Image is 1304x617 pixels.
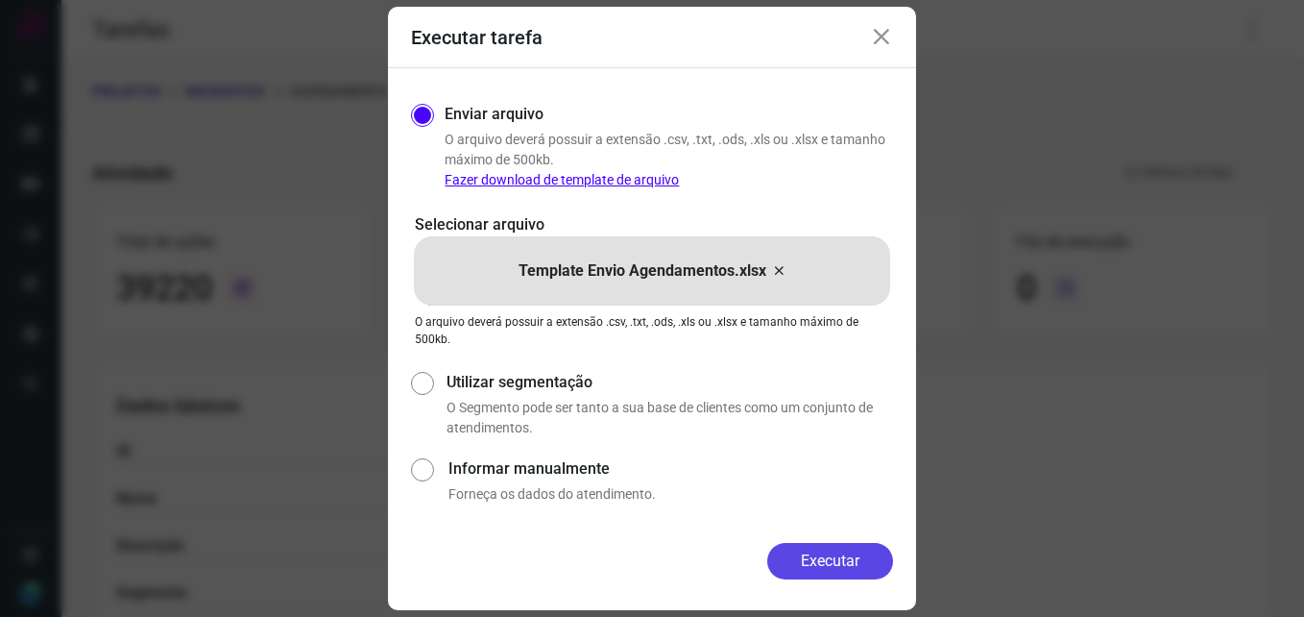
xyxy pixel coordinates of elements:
p: O Segmento pode ser tanto a sua base de clientes como um conjunto de atendimentos. [447,398,893,438]
p: O arquivo deverá possuir a extensão .csv, .txt, .ods, .xls ou .xlsx e tamanho máximo de 500kb. [415,313,889,348]
button: Executar [767,543,893,580]
p: O arquivo deverá possuir a extensão .csv, .txt, .ods, .xls ou .xlsx e tamanho máximo de 500kb. [445,130,893,190]
h3: Executar tarefa [411,26,543,49]
p: Forneça os dados do atendimento. [448,484,893,505]
p: Selecionar arquivo [415,213,889,236]
a: Fazer download de template de arquivo [445,172,679,187]
p: Template Envio Agendamentos.xlsx [519,259,766,283]
label: Informar manualmente [448,457,893,481]
label: Enviar arquivo [445,103,543,126]
label: Utilizar segmentação [447,371,893,394]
